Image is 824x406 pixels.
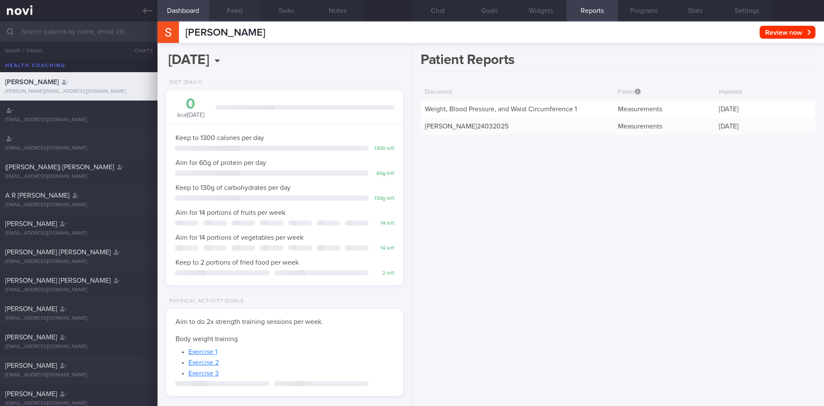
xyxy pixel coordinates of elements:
[373,195,394,202] div: 130 g left
[5,315,152,322] div: [EMAIL_ADDRESS][DOMAIN_NAME]
[175,97,207,119] div: kcal [DATE]
[373,245,394,252] div: 14 left
[176,336,238,342] span: Body weight training
[176,318,323,325] span: Aim to do 2x strength training sessions per week.
[5,287,152,293] div: [EMAIL_ADDRESS][DOMAIN_NAME]
[5,174,152,180] div: [EMAIL_ADDRESS][DOMAIN_NAME]
[614,101,715,118] div: Measurements
[5,230,152,237] div: [EMAIL_ADDRESS][DOMAIN_NAME]
[5,391,57,397] span: [PERSON_NAME]
[421,52,815,71] h1: Patient Reports
[5,334,57,341] span: [PERSON_NAME]
[614,118,715,135] div: Measurements
[5,305,57,312] span: [PERSON_NAME]
[176,134,264,141] span: Keep to 1300 calories per day
[5,192,70,199] span: A R [PERSON_NAME]
[5,259,152,265] div: [EMAIL_ADDRESS][DOMAIN_NAME]
[175,97,207,112] div: 0
[373,270,394,277] div: 2 left
[5,89,152,95] div: [PERSON_NAME][EMAIL_ADDRESS][DOMAIN_NAME]
[760,26,815,39] button: Review now
[5,79,59,85] span: [PERSON_NAME]
[188,359,219,366] a: Exercise 2
[715,84,815,101] div: Imported
[425,123,509,130] a: [PERSON_NAME]24032025
[5,372,152,379] div: [EMAIL_ADDRESS][DOMAIN_NAME]
[373,220,394,227] div: 14 left
[185,27,265,38] span: [PERSON_NAME]
[5,117,152,123] div: [EMAIL_ADDRESS][DOMAIN_NAME]
[5,164,114,171] span: ([PERSON_NAME]) [PERSON_NAME]
[188,348,217,355] a: Exercise 1
[373,171,394,177] div: 60 g left
[5,362,57,369] span: [PERSON_NAME]
[176,159,266,166] span: Aim for 60g of protein per day
[425,106,577,113] a: Weight, Blood Pressure, and Waist Circumference 1
[123,42,158,59] button: Chats
[5,277,111,284] span: [PERSON_NAME] [PERSON_NAME]
[5,202,152,208] div: [EMAIL_ADDRESS][DOMAIN_NAME]
[176,184,291,191] span: Keep to 130g of carbohydrates per day
[166,298,244,305] div: Physical Activity Goals
[715,101,815,118] div: [DATE]
[5,220,57,227] span: [PERSON_NAME]
[5,249,111,256] span: [PERSON_NAME] [PERSON_NAME]
[176,209,285,216] span: Aim for 14 portions of fruits per week
[188,370,219,377] a: Exercise 3
[614,84,715,101] div: Folder
[5,344,152,350] div: [EMAIL_ADDRESS][DOMAIN_NAME]
[5,145,152,152] div: [EMAIL_ADDRESS][DOMAIN_NAME]
[373,146,394,152] div: 1300 left
[715,118,815,135] div: [DATE]
[176,234,303,241] span: Aim for 14 portions of vegetables per week
[421,84,614,101] div: Document
[176,259,299,266] span: Keep to 2 portions of fried food per week
[166,79,203,86] div: Diet (Daily)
